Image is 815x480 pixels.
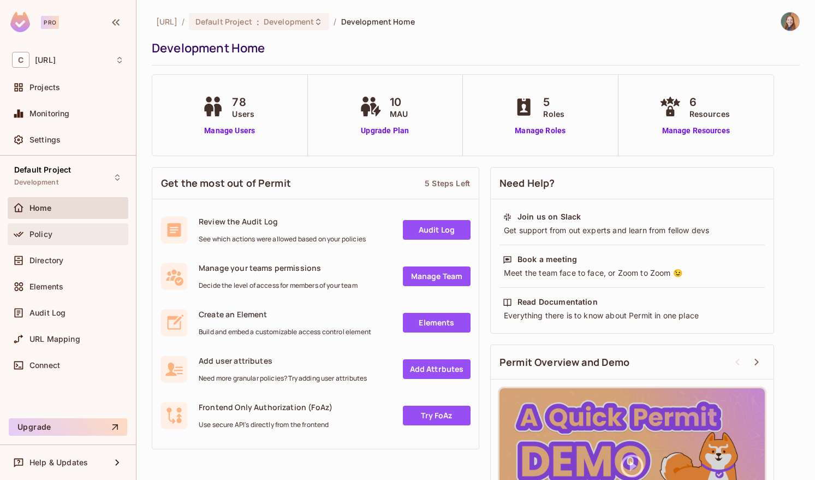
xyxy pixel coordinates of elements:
[29,361,60,370] span: Connect
[29,135,61,144] span: Settings
[12,52,29,68] span: C
[29,204,52,212] span: Home
[390,94,408,110] span: 10
[199,374,367,383] span: Need more granular policies? Try adding user attributes
[199,125,260,137] a: Manage Users
[517,211,581,222] div: Join us on Slack
[199,402,332,412] span: Frontend Only Authorization (FoAz)
[403,313,471,333] a: Elements
[503,310,762,321] div: Everything there is to know about Permit in one place
[199,281,358,290] span: Decide the level of access for members of your team
[152,40,794,56] div: Development Home
[781,13,799,31] img: Stephanie Ahart
[503,225,762,236] div: Get support from out experts and learn from fellow devs
[199,216,366,227] span: Review the Audit Log
[232,108,254,120] span: Users
[256,17,260,26] span: :
[657,125,735,137] a: Manage Resources
[232,94,254,110] span: 78
[35,56,56,64] span: Workspace: coactive.ai
[29,335,80,343] span: URL Mapping
[29,83,60,92] span: Projects
[29,256,63,265] span: Directory
[499,176,555,190] span: Need Help?
[195,16,252,27] span: Default Project
[199,309,371,319] span: Create an Element
[264,16,314,27] span: Development
[199,328,371,336] span: Build and embed a customizable access control element
[29,458,88,467] span: Help & Updates
[403,406,471,425] a: Try FoAz
[357,125,413,137] a: Upgrade Plan
[425,178,470,188] div: 5 Steps Left
[689,94,730,110] span: 6
[161,176,291,190] span: Get the most out of Permit
[14,178,58,187] span: Development
[517,254,577,265] div: Book a meeting
[510,125,570,137] a: Manage Roles
[499,355,630,369] span: Permit Overview and Demo
[14,165,71,174] span: Default Project
[29,230,52,239] span: Policy
[403,220,471,240] a: Audit Log
[10,12,30,32] img: SReyMgAAAABJRU5ErkJggg==
[341,16,415,27] span: Development Home
[199,263,358,273] span: Manage your teams permissions
[156,16,177,27] span: the active workspace
[334,16,336,27] li: /
[517,297,598,307] div: Read Documentation
[403,359,471,379] a: Add Attrbutes
[390,108,408,120] span: MAU
[403,266,471,286] a: Manage Team
[199,420,332,429] span: Use secure API's directly from the frontend
[689,108,730,120] span: Resources
[41,16,59,29] div: Pro
[199,355,367,366] span: Add user attributes
[29,282,63,291] span: Elements
[543,108,564,120] span: Roles
[199,235,366,244] span: See which actions were allowed based on your policies
[29,109,70,118] span: Monitoring
[29,309,66,317] span: Audit Log
[182,16,185,27] li: /
[9,418,127,436] button: Upgrade
[543,94,564,110] span: 5
[503,268,762,278] div: Meet the team face to face, or Zoom to Zoom 😉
